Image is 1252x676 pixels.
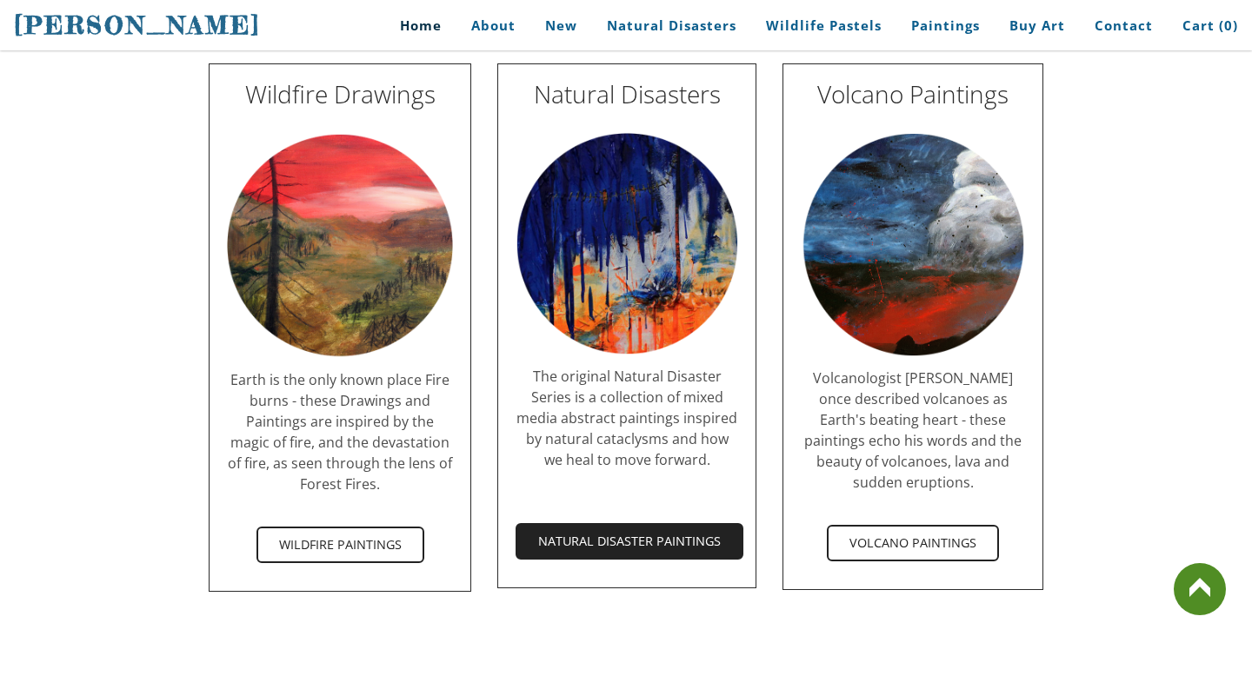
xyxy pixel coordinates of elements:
a: [PERSON_NAME] [14,9,261,42]
img: Wildfires by Stephanie Peters [227,133,453,359]
a: Cart (0) [1169,6,1238,45]
a: About [458,6,529,45]
span: Wildfire Paintings [258,528,423,561]
a: Home [374,6,455,45]
h2: Wildfire Drawings [227,82,453,106]
span: The original Natural Disaster Series is a collection of mixed media abstract paintings inspired b... [516,367,737,469]
span: [PERSON_NAME] [14,10,261,40]
a: Wildfire Paintings [256,527,424,563]
span: Volcano Paintings [829,527,997,560]
span: Natural Disaster Paintings [517,525,742,558]
span: Volcanologist [PERSON_NAME] once described volcanoes as Earth's beating heart - these paintings e... [804,368,1022,492]
span: 0 [1224,17,1233,34]
a: Paintings [898,6,993,45]
h2: Natural Disasters [516,82,738,106]
a: Contact [1082,6,1166,45]
a: Natural Disaster Paintings [516,523,743,560]
a: Volcano Paintings [827,525,999,561]
div: ​ [801,368,1025,493]
a: New [532,6,590,45]
a: Wildlife Pastels [753,6,895,45]
a: Buy Art [996,6,1078,45]
a: Natural Disasters [594,6,749,45]
span: Earth is the only known place Fire burns - these Drawings and Paintings are inspired by the magic... [228,370,452,494]
img: Natural Disasters by Stephanie Peters [516,133,738,355]
h2: Volcano Paintings [801,82,1025,106]
img: Volcanoes by Stephanie Peters [801,133,1025,357]
div: ​ [227,369,453,494]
